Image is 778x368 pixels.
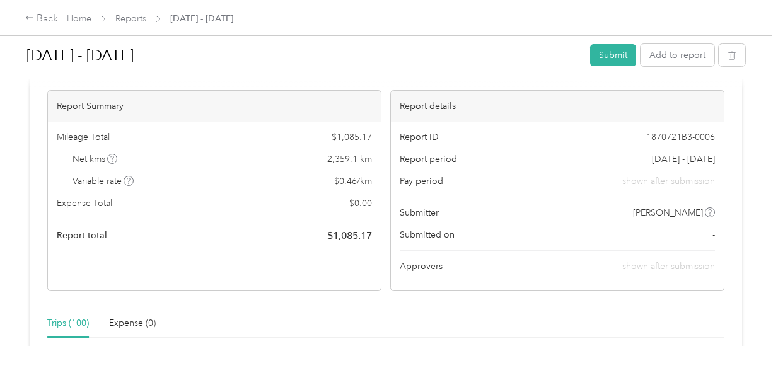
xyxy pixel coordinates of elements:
span: $ 1,085.17 [332,130,372,144]
div: Report details [391,91,724,122]
span: Report period [400,152,457,166]
span: [PERSON_NAME] [633,206,703,219]
span: Submitted on [400,228,455,241]
span: Submitter [400,206,439,219]
h1: Aug 1 - 31, 2025 [26,40,581,71]
span: Expense Total [57,197,112,210]
a: Reports [115,13,146,24]
span: [DATE] - [DATE] [170,12,233,25]
span: - [712,228,715,241]
button: Submit [590,44,636,66]
span: 1870721B3-0006 [646,130,715,144]
span: Report total [57,229,107,242]
span: Mileage Total [57,130,110,144]
span: Report ID [400,130,439,144]
span: $ 0.46 / km [334,175,372,188]
span: Net kms [73,152,118,166]
span: $ 1,085.17 [327,228,372,243]
span: $ 0.00 [349,197,372,210]
div: Trips (100) [47,316,89,330]
span: shown after submission [622,261,715,272]
iframe: Everlance-gr Chat Button Frame [707,297,778,368]
div: Back [25,11,58,26]
span: Variable rate [73,175,134,188]
a: Home [67,13,91,24]
button: Add to report [641,44,714,66]
span: [DATE] - [DATE] [652,152,715,166]
span: shown after submission [622,175,715,188]
span: Approvers [400,260,443,273]
div: Expense (0) [109,316,156,330]
div: Report Summary [48,91,381,122]
span: 2,359.1 km [327,152,372,166]
span: Pay period [400,175,443,188]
